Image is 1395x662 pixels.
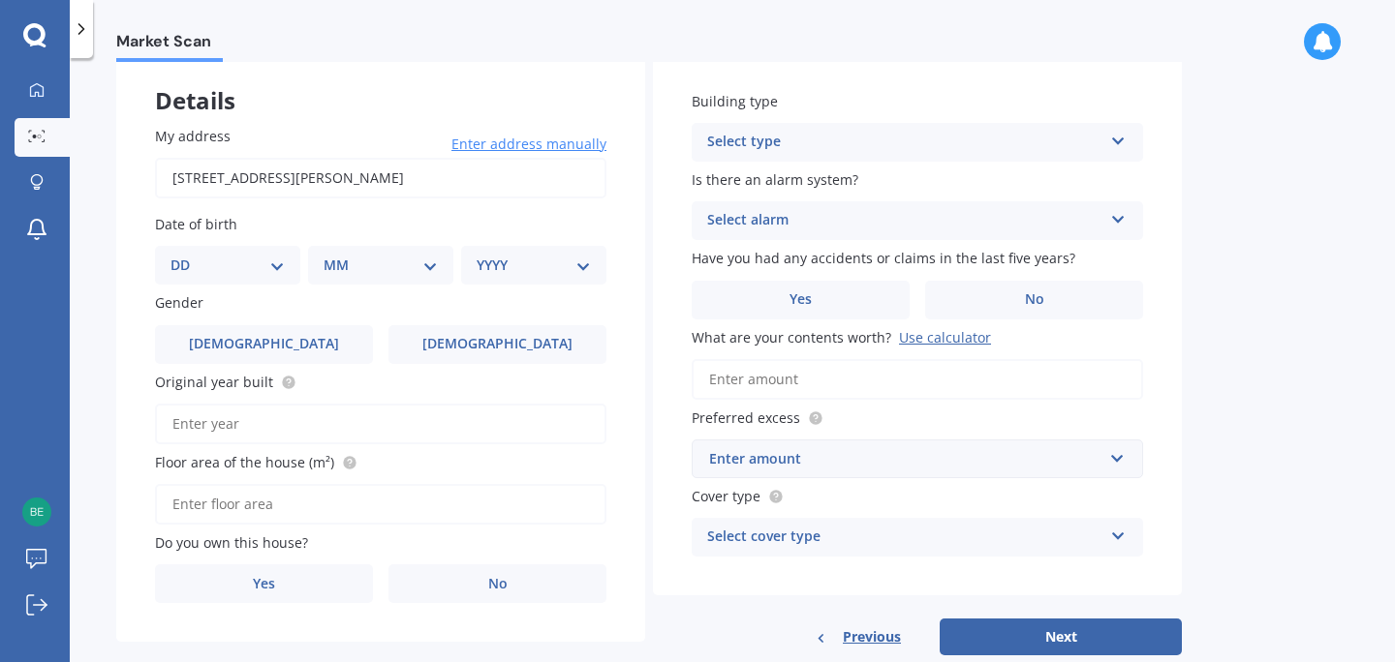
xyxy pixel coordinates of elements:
[707,526,1102,549] div: Select cover type
[451,135,606,154] span: Enter address manually
[155,158,606,198] input: Enter address
[155,484,606,525] input: Enter floor area
[155,533,308,552] span: Do you own this house?
[1025,291,1044,308] span: No
[155,127,231,145] span: My address
[709,448,1102,469] div: Enter amount
[899,328,991,346] div: Use calculator
[692,487,760,505] span: Cover type
[155,404,606,444] input: Enter year
[790,291,812,308] span: Yes
[692,92,778,110] span: Building type
[155,294,203,313] span: Gender
[189,336,339,352] span: [DEMOGRAPHIC_DATA]
[155,373,273,391] span: Original year built
[843,622,901,651] span: Previous
[422,336,573,352] span: [DEMOGRAPHIC_DATA]
[692,328,891,346] span: What are your contents worth?
[22,497,51,527] img: 5c9bebc65cb96f91007bbf9a1fbe640d
[488,576,508,592] span: No
[707,209,1102,232] div: Select alarm
[116,52,645,110] div: Details
[116,32,223,58] span: Market Scan
[692,250,1075,268] span: Have you had any accidents or claims in the last five years?
[253,576,275,592] span: Yes
[707,131,1102,154] div: Select type
[692,408,800,427] span: Preferred excess
[155,215,237,233] span: Date of birth
[155,453,334,471] span: Floor area of the house (m²)
[940,618,1182,655] button: Next
[692,170,858,189] span: Is there an alarm system?
[692,359,1143,400] input: Enter amount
